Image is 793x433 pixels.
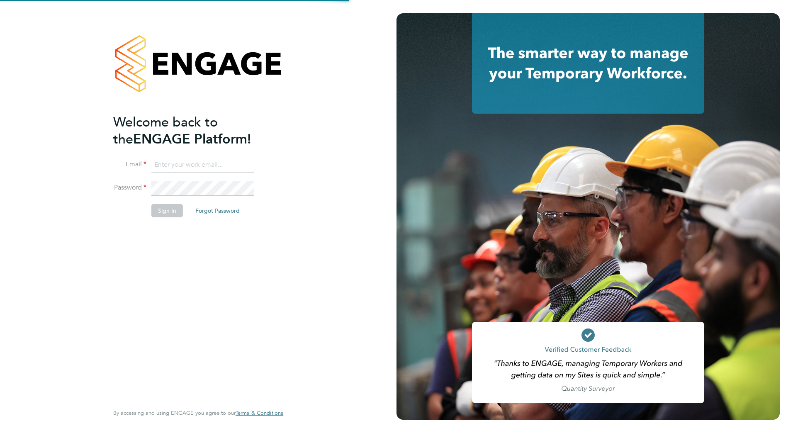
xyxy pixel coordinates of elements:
button: Forgot Password [189,204,246,217]
span: Terms & Conditions [236,409,283,416]
button: Sign In [151,204,183,217]
input: Enter your work email... [151,158,254,173]
label: Password [113,183,146,192]
span: By accessing and using ENGAGE you agree to our [113,409,283,416]
a: Terms & Conditions [236,410,283,416]
h2: ENGAGE Platform! [113,114,275,148]
span: Welcome back to the [113,114,218,147]
label: Email [113,160,146,169]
